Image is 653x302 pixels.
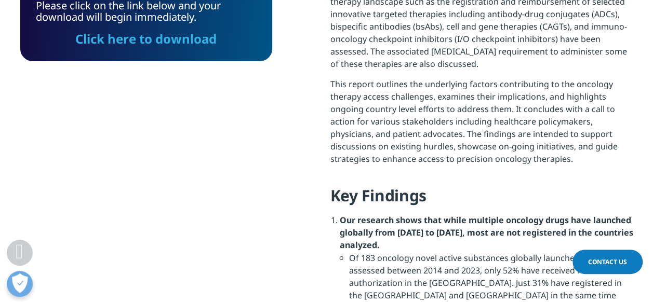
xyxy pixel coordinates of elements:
a: Click here to download [75,30,217,47]
p: This report outlines the underlying factors contributing to the oncology therapy access challenge... [330,78,633,173]
span: Contact Us [588,257,627,266]
strong: Our research shows that while multiple oncology drugs have launched globally from [DATE] to [DATE... [340,214,633,251]
h4: Key Findings [330,185,633,214]
a: Contact Us [572,250,643,274]
button: Отваряне на предпочитанията [7,271,33,297]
